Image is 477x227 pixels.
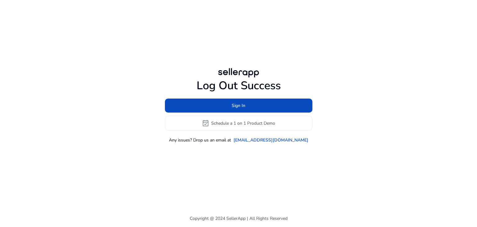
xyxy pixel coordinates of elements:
[234,137,308,143] a: [EMAIL_ADDRESS][DOMAIN_NAME]
[232,102,245,109] span: Sign In
[165,99,312,113] button: Sign In
[165,79,312,92] h1: Log Out Success
[202,119,209,127] span: event_available
[165,116,312,131] button: event_availableSchedule a 1 on 1 Product Demo
[169,137,231,143] p: Any issues? Drop us an email at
